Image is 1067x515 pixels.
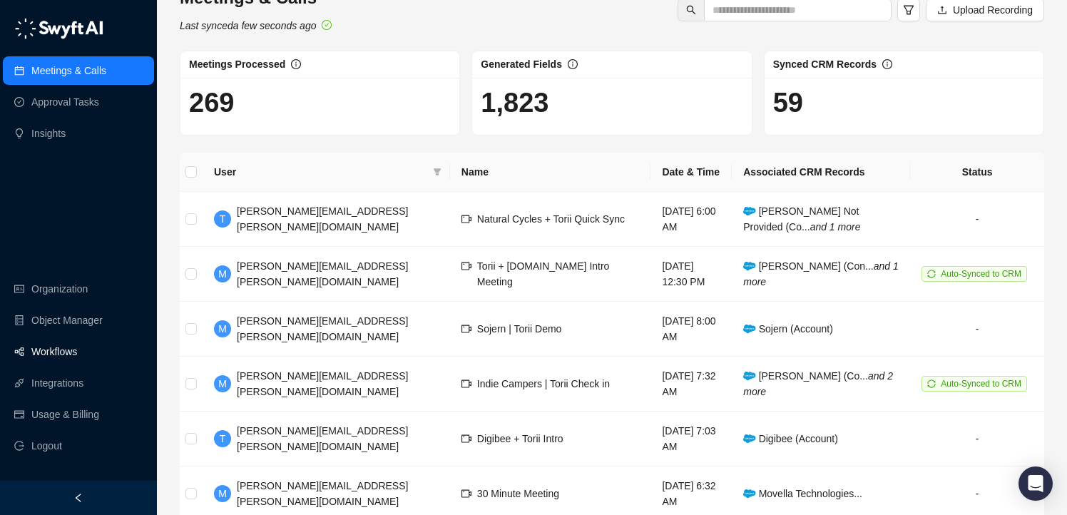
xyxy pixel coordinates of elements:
[14,18,103,39] img: logo-05li4sbe.png
[882,59,892,69] span: info-circle
[477,323,562,335] span: Sojern | Torii Demo
[433,168,441,176] span: filter
[322,20,332,30] span: check-circle
[941,269,1021,279] span: Auto-Synced to CRM
[481,58,562,70] span: Generated Fields
[461,434,471,444] span: video-camera
[430,161,444,183] span: filter
[237,425,408,452] span: [PERSON_NAME][EMAIL_ADDRESS][PERSON_NAME][DOMAIN_NAME]
[31,400,99,429] a: Usage & Billing
[568,59,578,69] span: info-circle
[941,379,1021,389] span: Auto-Synced to CRM
[461,214,471,224] span: video-camera
[743,260,898,287] span: [PERSON_NAME] (Con...
[31,306,103,335] a: Object Manager
[937,5,947,15] span: upload
[14,441,24,451] span: logout
[773,86,1035,119] h1: 59
[31,119,66,148] a: Insights
[743,323,833,335] span: Sojern (Account)
[214,164,427,180] span: User
[477,433,563,444] span: Digibee + Torii Intro
[481,86,742,119] h1: 1,823
[31,275,88,303] a: Organization
[477,260,610,287] span: Torii + [DOMAIN_NAME] Intro Meeting
[31,337,77,366] a: Workflows
[732,153,910,192] th: Associated CRM Records
[237,315,408,342] span: [PERSON_NAME][EMAIL_ADDRESS][PERSON_NAME][DOMAIN_NAME]
[910,302,1044,357] td: -
[910,192,1044,247] td: -
[218,266,227,282] span: M
[461,324,471,334] span: video-camera
[743,370,893,397] i: and 2 more
[650,357,732,412] td: [DATE] 7:32 AM
[237,205,408,233] span: [PERSON_NAME][EMAIL_ADDRESS][PERSON_NAME][DOMAIN_NAME]
[743,433,838,444] span: Digibee (Account)
[218,376,227,392] span: M
[291,59,301,69] span: info-circle
[477,378,610,389] span: Indie Campers | Torii Check in
[31,432,62,460] span: Logout
[218,321,227,337] span: M
[650,192,732,247] td: [DATE] 6:00 AM
[910,412,1044,466] td: -
[180,20,316,31] i: Last synced a few seconds ago
[73,493,83,503] span: left
[650,153,732,192] th: Date & Time
[477,488,559,499] span: 30 Minute Meeting
[450,153,651,192] th: Name
[237,370,408,397] span: [PERSON_NAME][EMAIL_ADDRESS][PERSON_NAME][DOMAIN_NAME]
[810,221,861,233] i: and 1 more
[461,489,471,499] span: video-camera
[189,86,451,119] h1: 269
[218,486,227,501] span: M
[743,370,893,397] span: [PERSON_NAME] (Co...
[461,261,471,271] span: video-camera
[743,488,862,499] span: Movella Technologies...
[31,369,83,397] a: Integrations
[477,213,625,225] span: Natural Cycles + Torii Quick Sync
[650,247,732,302] td: [DATE] 12:30 PM
[927,270,936,278] span: sync
[743,205,860,233] span: [PERSON_NAME] Not Provided (Co...
[686,5,696,15] span: search
[220,431,226,447] span: T
[927,379,936,388] span: sync
[773,58,877,70] span: Synced CRM Records
[953,2,1033,18] span: Upload Recording
[910,153,1044,192] th: Status
[1018,466,1053,501] div: Open Intercom Messenger
[31,56,106,85] a: Meetings & Calls
[461,379,471,389] span: video-camera
[237,260,408,287] span: [PERSON_NAME][EMAIL_ADDRESS][PERSON_NAME][DOMAIN_NAME]
[237,480,408,507] span: [PERSON_NAME][EMAIL_ADDRESS][PERSON_NAME][DOMAIN_NAME]
[903,4,914,16] span: filter
[31,88,99,116] a: Approval Tasks
[650,412,732,466] td: [DATE] 7:03 AM
[743,260,898,287] i: and 1 more
[650,302,732,357] td: [DATE] 8:00 AM
[189,58,285,70] span: Meetings Processed
[220,211,226,227] span: T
